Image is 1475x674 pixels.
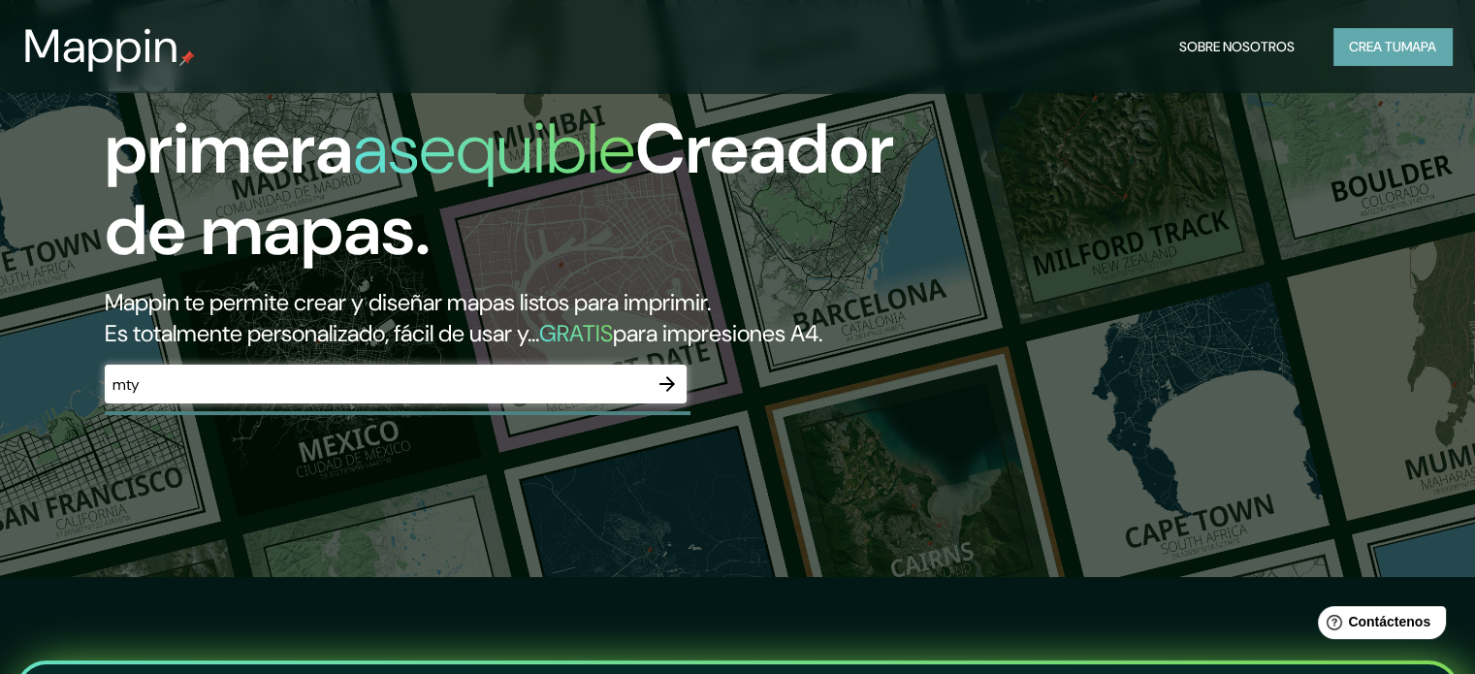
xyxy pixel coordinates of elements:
font: mapa [1401,38,1436,55]
font: Sobre nosotros [1179,38,1295,55]
font: Crea tu [1349,38,1401,55]
font: La primera [105,22,353,194]
button: Crea tumapa [1333,28,1452,65]
font: GRATIS [539,318,613,348]
input: Elige tu lugar favorito [105,373,648,396]
font: Es totalmente personalizado, fácil de usar y... [105,318,539,348]
font: Mappin [23,16,179,77]
font: Creador de mapas. [105,104,894,275]
font: Mappin te permite crear y diseñar mapas listos para imprimir. [105,287,711,317]
iframe: Lanzador de widgets de ayuda [1302,598,1454,653]
font: asequible [353,104,635,194]
img: pin de mapeo [179,50,195,66]
font: para impresiones A4. [613,318,822,348]
button: Sobre nosotros [1171,28,1302,65]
